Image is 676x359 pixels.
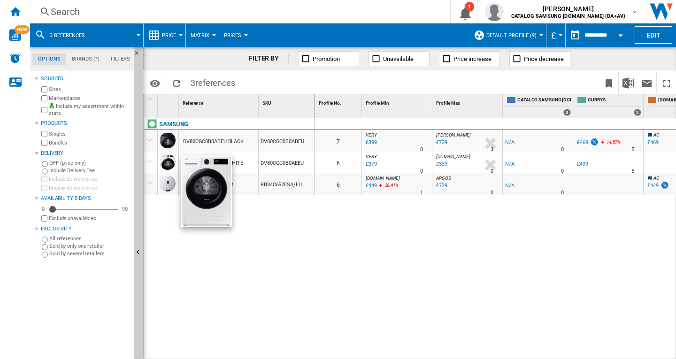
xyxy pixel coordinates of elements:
[41,225,130,233] div: Exclusivity
[160,94,178,109] div: Sort None
[485,2,504,21] img: profile.jpg
[315,152,361,173] div: 6
[41,140,47,146] input: Bundles
[49,184,130,191] label: Display delivery price
[49,215,130,222] label: Exclude unavailables
[35,23,138,47] div: 3 references
[436,154,470,159] span: [DOMAIN_NAME]
[42,161,48,167] input: OFF (price only)
[224,32,241,38] span: Prices
[9,29,21,41] img: wise-card.svg
[364,94,432,109] div: Profile Min Sort None
[434,94,502,109] div: Profile Max Sort None
[42,168,48,175] input: Include Delivery Fee
[638,72,656,94] button: Send this report by email
[224,23,246,47] button: Prices
[49,176,130,183] label: Include delivery price
[561,188,564,198] div: Delivery Time : 0 day
[134,47,145,64] button: Hide
[183,100,203,106] span: Reference
[313,55,340,62] span: Promotion
[517,97,571,105] span: CATALOG SAMSUNG [DOMAIN_NAME] (DA+AV)
[505,94,573,118] div: CATALOG SAMSUNG [DOMAIN_NAME] (DA+AV) 3 offers sold by CATALOG SAMSUNG UK.IE (DA+AV)
[646,181,669,191] div: £449
[369,51,430,66] button: Unavailable
[49,167,130,174] label: Include Delivery Fee
[162,32,176,38] span: Price
[167,72,186,94] button: Reload
[505,138,515,147] div: N/A
[524,55,564,62] span: Price decrease
[576,160,588,169] div: £499
[317,94,361,109] div: Profile No. Sort None
[259,152,315,173] div: DV80CGC0B0AEEU
[41,120,130,127] div: Products
[563,109,571,116] div: 3 offers sold by CATALOG SAMSUNG UK.IE (DA+AV)
[105,53,136,65] md-tab-item: Filters
[435,138,447,147] div: Last updated : Friday, 3 October 2025 12:22
[41,75,130,83] div: Sources
[181,156,232,227] img: 3416196_R_Z001A
[39,206,47,213] div: 0
[605,138,610,149] i: %
[49,243,130,250] label: Sold by only one retailer
[465,2,474,11] div: 1
[41,195,130,202] div: Availability 5 Days
[420,167,423,176] div: Delivery Time : 0 day
[50,32,85,38] span: 3 references
[561,145,564,154] div: Delivery Time : 0 day
[653,132,660,137] span: AO
[647,139,659,145] div: £469
[491,188,493,198] div: Delivery Time : 0 day
[436,132,471,137] span: [PERSON_NAME]
[491,145,493,154] div: Delivery Time : 3 days
[364,160,377,169] div: Last updated : Thursday, 2 October 2025 13:44
[606,139,617,145] span: -14.57
[146,75,164,92] button: Options
[41,95,47,101] input: Marketplaces
[315,130,361,152] div: 7
[453,55,492,62] span: Price increase
[191,32,209,38] span: Matrix
[612,25,629,42] button: Open calendar
[434,94,502,109] div: Sort None
[657,72,676,94] button: Maximize
[436,176,451,181] span: ARGOS
[49,250,130,257] label: Sold by several retailers
[261,94,315,109] div: SKU Sort None
[66,53,105,65] md-tab-item: Brands (*)
[50,23,94,47] button: 3 references
[41,150,130,157] div: Delivery
[315,173,361,195] div: 6
[364,94,432,109] div: Sort None
[49,205,118,214] md-slider: Availability
[590,138,599,146] img: promotionV3.png
[366,154,377,159] span: VERY
[622,77,634,89] img: excel-24x24.png
[120,206,130,213] div: 90
[577,139,588,145] div: £469
[15,25,30,34] span: NEW
[435,181,447,191] div: Last updated : Friday, 3 October 2025 12:09
[49,103,130,117] label: Include my assortment within stats
[511,13,625,19] b: CATALOG SAMSUNG [DOMAIN_NAME] (DA+AV)
[49,86,130,93] label: Sites
[575,94,643,118] div: CURRYS 2 offers sold by CURRYS
[41,131,47,137] input: Singles
[49,235,130,242] label: All references
[383,181,388,192] i: %
[191,23,214,47] button: Matrix
[51,5,425,18] div: Search
[566,26,584,45] button: md-calendar
[364,181,377,191] div: Last updated : Friday, 3 October 2025 12:03
[486,32,537,38] span: Default profile (9)
[49,130,130,137] label: Singles
[298,51,359,66] button: Promotion
[49,103,54,108] img: mysite-bg-18x18.png
[505,181,515,191] div: N/A
[9,53,21,64] img: alerts-logo.svg
[647,183,659,189] div: £449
